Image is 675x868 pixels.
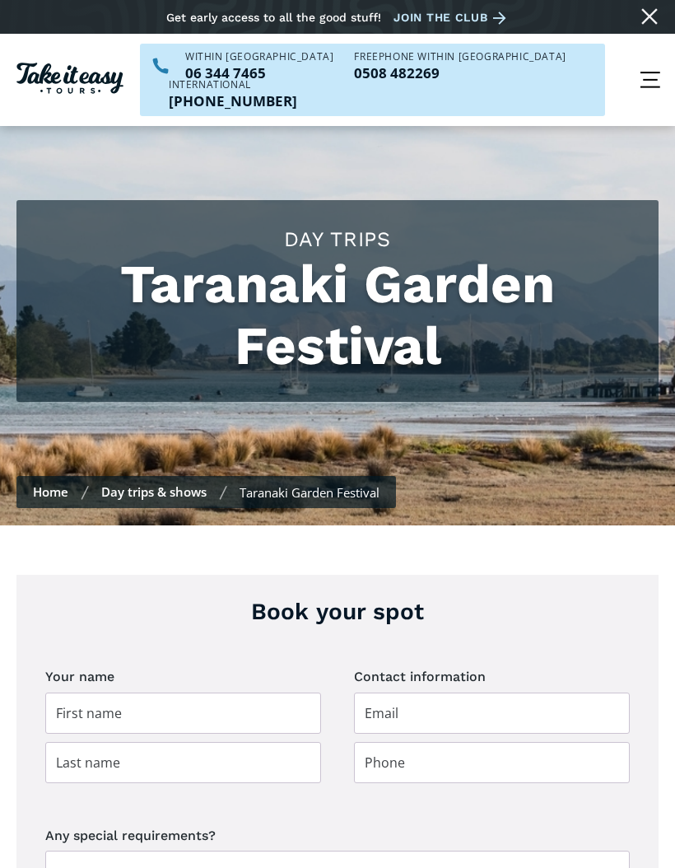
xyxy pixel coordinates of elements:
[354,66,566,80] a: Call us freephone within NZ on 0508482269
[101,483,207,500] a: Day trips & shows
[166,11,381,24] div: Get early access to all the good stuff!
[45,693,321,734] input: First name
[626,55,675,105] div: menu
[354,693,630,734] input: Email
[169,80,297,90] div: International
[169,94,297,108] p: [PHONE_NUMBER]
[240,484,379,501] div: Taranaki Garden Festival
[354,52,566,62] div: Freephone WITHIN [GEOGRAPHIC_DATA]
[354,742,630,783] input: Phone
[354,665,486,688] legend: Contact information
[45,742,321,783] input: Last name
[169,94,297,108] a: Call us outside of NZ on +6463447465
[16,58,123,102] a: Homepage
[45,824,630,847] label: Any special requirements?
[45,595,630,628] h3: Book your spot
[33,225,642,254] h2: Day trips
[636,3,663,30] a: Close message
[185,66,333,80] a: Call us within NZ on 063447465
[33,483,68,500] a: Home
[185,52,333,62] div: WITHIN [GEOGRAPHIC_DATA]
[393,7,512,28] a: Join the club
[33,254,642,377] h1: Taranaki Garden Festival
[45,665,114,688] legend: Your name
[185,66,333,80] p: 06 344 7465
[16,63,123,94] img: Take it easy Tours logo
[16,476,396,508] nav: Breadcrumbs
[354,66,566,80] p: 0508 482269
